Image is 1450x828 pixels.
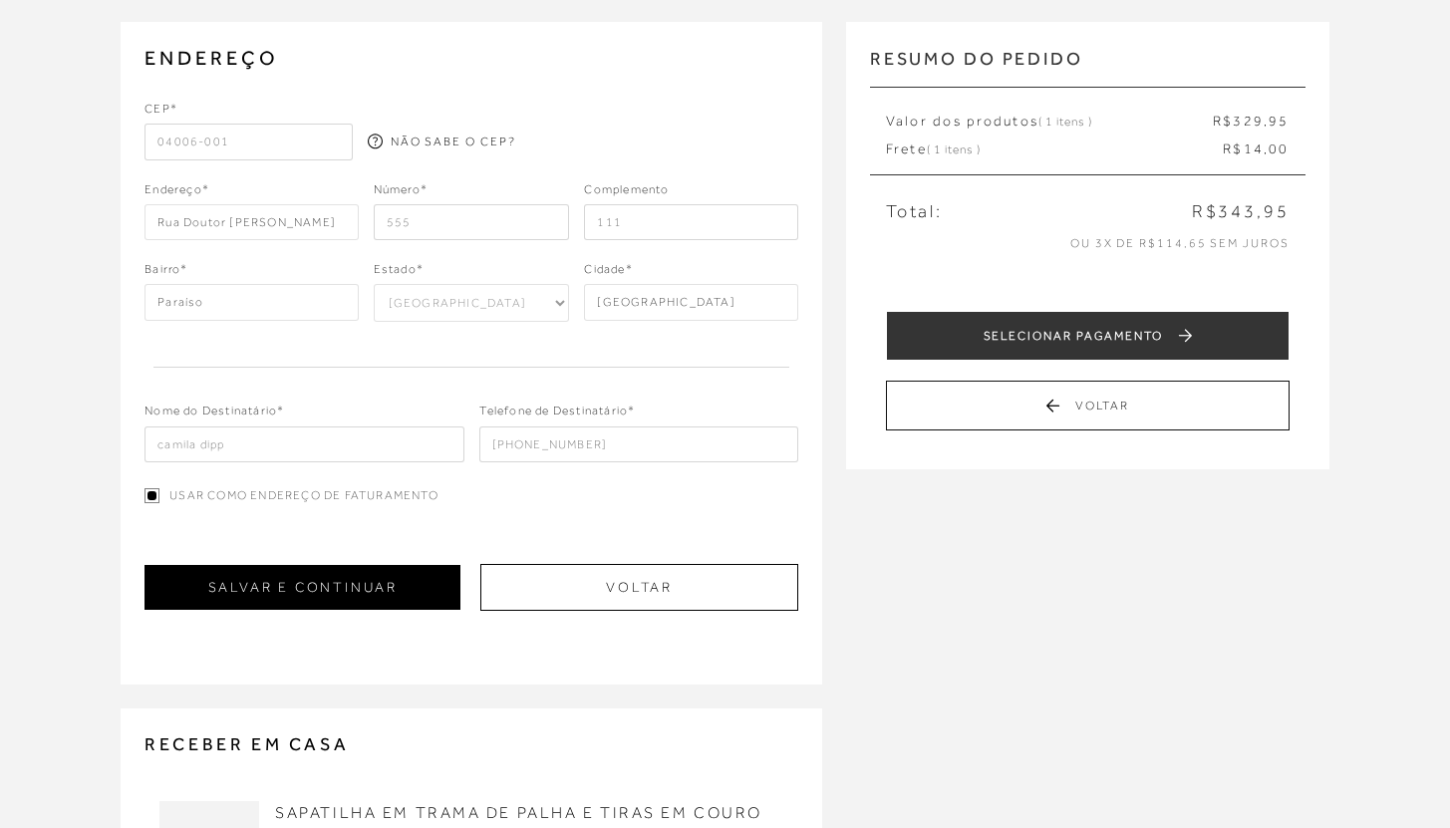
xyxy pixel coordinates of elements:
span: 14 [1244,140,1264,156]
h2: ENDEREÇO [145,46,798,70]
span: Valor dos produtos [886,112,1092,132]
span: Usar como endereço de faturamento [169,487,438,504]
span: Complemento [584,180,669,204]
span: R$ [1223,140,1243,156]
span: ,95 [1264,113,1290,129]
span: ( 1 itens ) [1038,115,1092,129]
span: 329 [1233,113,1264,129]
button: Voltar [480,564,797,611]
span: Bairro* [145,260,187,284]
input: Rua, Logradouro, Avenida, etc [145,204,358,240]
span: Frete [886,139,981,159]
h2: RESUMO DO PEDIDO [870,46,1305,87]
button: SELECIONAR PAGAMENTO [886,311,1290,361]
span: Total: [886,199,943,224]
input: Usar como endereço de faturamento [145,488,159,503]
span: ,00 [1264,140,1290,156]
span: Cidade* [584,260,632,284]
input: Ex: bloco, apartamento, etc [584,204,797,240]
h2: Receber em casa [145,732,798,756]
button: SALVAR E CONTINUAR [145,565,460,610]
span: ( 1 itens ) [927,142,981,156]
span: Estado* [374,260,424,284]
span: R$ [1213,113,1233,129]
a: NÃO SABE O CEP? [368,134,516,150]
span: Nome do Destinatário* [145,402,284,425]
span: Endereço* [145,180,209,204]
button: Voltar [886,381,1290,430]
span: Telefone de Destinatário* [479,402,636,425]
input: _ _ _ _ _- _ _ _ [145,124,353,159]
span: R$343,95 [1192,199,1290,224]
span: Número* [374,180,428,204]
span: ou 3x de R$114,65 sem juros [1070,236,1290,250]
input: ( ) [479,426,798,462]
